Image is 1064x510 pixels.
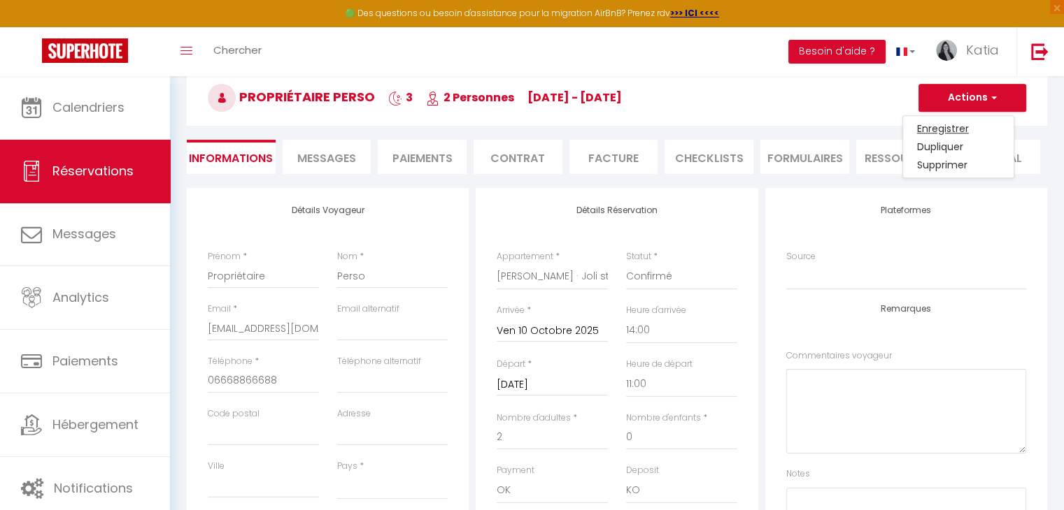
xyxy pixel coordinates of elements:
[426,89,514,105] span: 2 Personnes
[337,250,357,263] label: Nom
[788,40,886,64] button: Besoin d'aide ?
[337,407,371,421] label: Adresse
[52,162,134,180] span: Réservations
[626,250,651,263] label: Statut
[52,225,116,242] span: Messages
[903,138,1014,156] a: Dupliquer
[497,358,525,371] label: Départ
[208,355,253,368] label: Téléphone
[918,84,1026,112] button: Actions
[786,304,1026,314] h4: Remarques
[966,41,999,59] span: Katia
[378,140,467,174] li: Paiements
[760,140,849,174] li: FORMULAIRES
[54,479,133,497] span: Notifications
[297,150,356,166] span: Messages
[786,349,892,363] label: Commentaires voyageur
[208,250,241,263] label: Prénom
[52,352,118,370] span: Paiements
[497,304,525,317] label: Arrivée
[52,289,109,306] span: Analytics
[497,205,737,215] h4: Détails Réservation
[527,89,622,105] span: [DATE] - [DATE]
[786,250,816,263] label: Source
[786,205,1026,215] h4: Plateformes
[52,99,125,116] span: Calendriers
[626,411,701,425] label: Nombre d'enfants
[670,7,719,19] a: >>> ICI <<<<
[208,407,260,421] label: Code postal
[337,460,357,473] label: Pays
[388,89,413,105] span: 3
[626,464,659,477] label: Deposit
[903,119,1014,138] a: Enregistrer
[208,88,375,105] span: Propriétaire Perso
[208,460,225,473] label: Ville
[337,303,399,316] label: Email alternatif
[903,156,1014,174] a: Supprimer
[52,416,139,433] span: Hébergement
[786,467,810,481] label: Notes
[665,140,753,174] li: CHECKLISTS
[203,27,272,76] a: Chercher
[626,358,693,371] label: Heure de départ
[208,303,231,316] label: Email
[936,40,957,61] img: ...
[474,140,562,174] li: Contrat
[42,38,128,63] img: Super Booking
[856,140,945,174] li: Ressources
[925,27,1016,76] a: ... Katia
[337,355,421,368] label: Téléphone alternatif
[208,205,448,215] h4: Détails Voyageur
[497,411,571,425] label: Nombre d'adultes
[497,250,553,263] label: Appartement
[497,464,534,477] label: Payment
[569,140,658,174] li: Facture
[1031,43,1049,60] img: logout
[626,304,686,317] label: Heure d'arrivée
[213,43,262,57] span: Chercher
[187,140,276,174] li: Informations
